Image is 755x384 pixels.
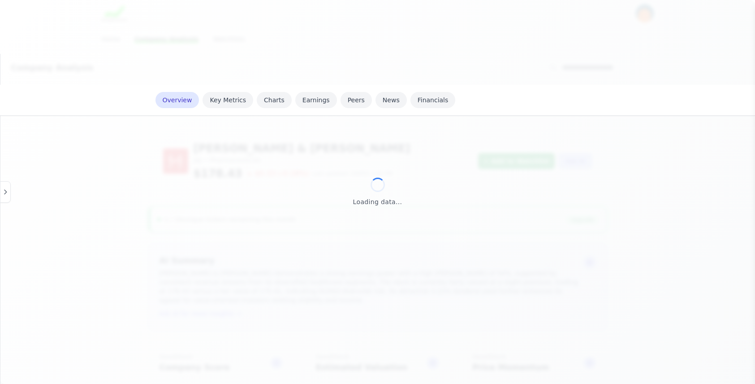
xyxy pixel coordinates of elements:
[295,92,337,108] a: Earnings
[341,92,372,108] a: Peers
[375,92,407,108] a: News
[257,92,292,108] a: Charts
[203,92,253,108] a: Key Metrics
[353,197,402,207] div: Loading data...
[155,92,199,108] a: Overview
[410,92,456,108] a: Financials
